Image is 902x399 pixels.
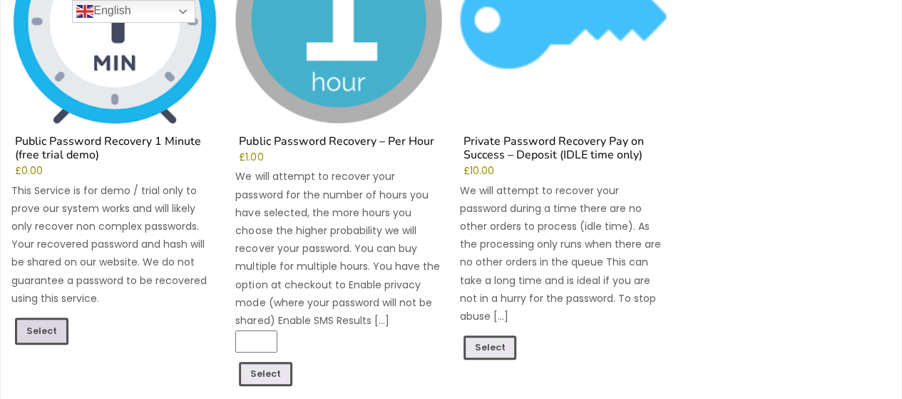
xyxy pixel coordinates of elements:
[235,330,277,353] input: Product quantity
[460,135,667,166] h2: Private Password Recovery Pay on Success – Deposit (IDLE time only)
[235,135,442,152] h2: Public Password Recovery – Per Hour
[235,168,442,330] p: We will attempt to recover your password for the number of hours you have selected, the more hour...
[76,3,93,20] img: en
[15,164,21,178] span: £
[239,151,245,164] span: £
[463,335,517,360] a: Add to cart: “Private Password Recovery Pay on Success - Deposit (IDLE time only)”
[239,362,292,387] a: Add to cart: “Public Password Recovery - Per Hour”
[11,182,218,308] p: This Service is for demo / trial only to prove our system works and will likely only recover non ...
[15,164,43,178] bdi: 0.00
[239,151,263,164] bdi: 1.00
[460,182,667,326] p: We will attempt to recover your password during a time there are no other orders to process (idle...
[463,164,470,178] span: £
[15,318,68,345] a: Read more about “Public Password Recovery 1 Minute (free trial demo)”
[463,164,494,178] bdi: 10.00
[11,135,218,166] h2: Public Password Recovery 1 Minute (free trial demo)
